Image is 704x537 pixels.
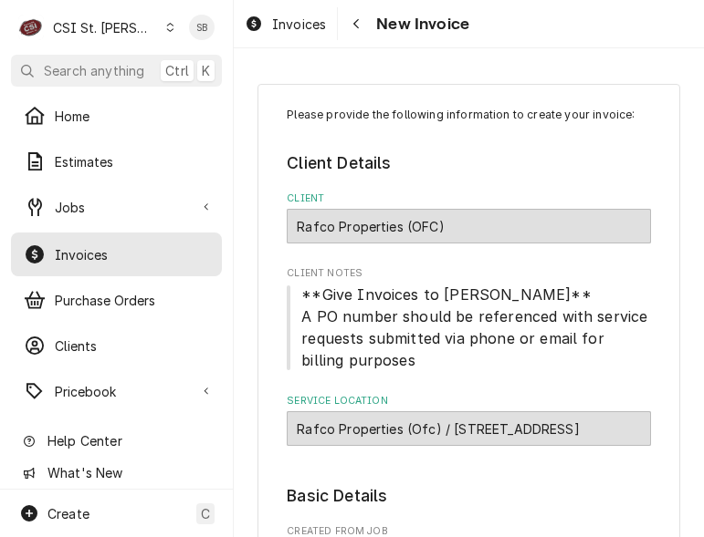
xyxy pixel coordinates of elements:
span: Search anything [44,61,144,80]
span: Jobs [55,198,194,217]
a: Estimates [11,139,222,183]
a: Invoices [11,232,222,276]
span: Clients [55,336,209,356]
span: C [201,504,210,523]
span: New Invoice [371,12,469,36]
span: Pricebook [55,382,194,401]
span: Ctrl [165,61,189,80]
a: Go to Jobs [11,185,222,229]
span: Help Center [47,431,211,450]
div: Service Location [287,394,651,446]
button: Search anythingCtrlK [11,55,222,87]
button: Navigate back [341,9,371,38]
div: CSI St. Louis's Avatar [18,15,44,40]
a: Go to What's New [11,458,222,488]
div: C [18,15,44,40]
div: Shayla Bell's Avatar [189,15,215,40]
span: Client Notes [287,266,651,281]
div: SB [189,15,215,40]
a: Home [11,94,222,138]
span: Invoices [55,245,209,264]
div: Client Notes [287,266,651,371]
div: Rafco Properties (OFC) [287,209,651,243]
a: Go to Pricebook [11,369,222,413]
legend: Basic Details [287,484,651,508]
span: K [202,61,210,80]
a: Go to Help Center [11,426,222,456]
span: Client Notes [287,284,651,371]
span: What's New [47,463,211,482]
span: Invoices [272,15,326,34]
span: Create [47,506,89,522]
label: Service Location [287,394,651,408]
div: CSI St. [PERSON_NAME] [53,18,156,37]
span: Estimates [55,152,209,171]
a: Clients [11,324,222,367]
div: Client [287,191,651,243]
span: Purchase Orders [55,291,209,310]
a: Purchase Orders [11,278,222,322]
a: Invoices [237,9,333,39]
p: Please provide the following information to create your invoice: [287,107,651,123]
span: **Give Invoices to [PERSON_NAME]** A PO number should be referenced with service requests submitt... [301,285,652,369]
legend: Client Details [287,151,651,175]
label: Client [287,191,651,206]
span: Home [55,107,209,126]
div: Rafco Properties (Ofc) / 7676 Forsyth Blvd 4Th Floor Cafe, Clayton, MO 63105 [287,411,651,446]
